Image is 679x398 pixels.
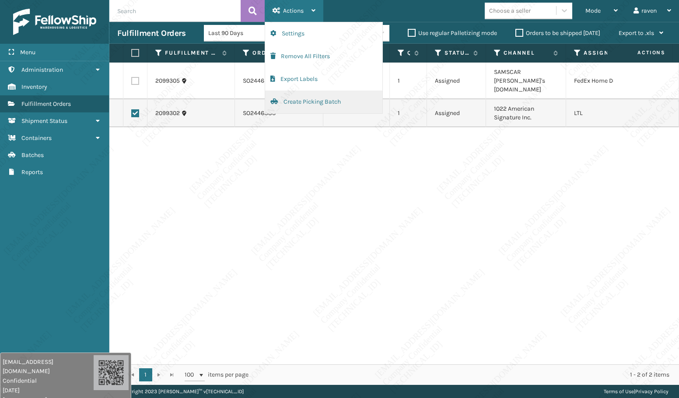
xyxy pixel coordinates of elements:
div: 1 - 2 of 2 items [261,370,669,379]
span: [DATE] [3,386,94,395]
span: Menu [20,49,35,56]
span: Actions [610,45,671,60]
span: Shipment Status [21,117,67,125]
td: FedEx Home Delivery [566,63,650,99]
td: Assigned [427,99,486,127]
p: Copyright 2023 [PERSON_NAME]™ v [TECHNICAL_ID] [120,385,244,398]
button: Create Picking Batch [265,91,382,113]
a: Terms of Use [604,388,634,395]
a: Privacy Policy [635,388,668,395]
a: 2099305 [155,77,180,85]
span: items per page [185,368,248,381]
span: [EMAIL_ADDRESS][DOMAIN_NAME] [3,357,94,376]
td: 1 [390,99,427,127]
span: Export to .xls [619,29,654,37]
label: Order Number [252,49,306,57]
span: Fulfillment Orders [21,100,71,108]
span: Mode [585,7,601,14]
td: Assigned [427,63,486,99]
span: Inventory [21,83,47,91]
label: Quantity [407,49,410,57]
label: Status [444,49,469,57]
button: Settings [265,22,382,45]
label: Assigned Carrier Service [584,49,633,57]
label: Fulfillment Order Id [165,49,218,57]
span: Administration [21,66,63,73]
span: Actions [283,7,304,14]
div: | [604,385,668,398]
a: 2099302 [155,109,180,118]
div: Last 90 Days [208,28,276,38]
div: Choose a seller [489,6,531,15]
h3: Fulfillment Orders [117,28,185,38]
span: Reports [21,168,43,176]
span: Containers [21,134,52,142]
td: SO2446851 [235,63,323,99]
span: Confidential [3,376,94,385]
label: Channel [504,49,549,57]
label: Orders to be shipped [DATE] [515,29,600,37]
span: Batches [21,151,44,159]
label: Use regular Palletizing mode [408,29,497,37]
span: 100 [185,370,198,379]
a: 1 [139,368,152,381]
img: logo [13,9,96,35]
td: SO2446883 [235,99,323,127]
button: Remove All Filters [265,45,382,68]
td: LTL [566,99,650,127]
button: Export Labels [265,68,382,91]
td: 1 [390,63,427,99]
td: 1022 American Signature Inc. [486,99,566,127]
td: SAMSCAR [PERSON_NAME]'s [DOMAIN_NAME] [486,63,566,99]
